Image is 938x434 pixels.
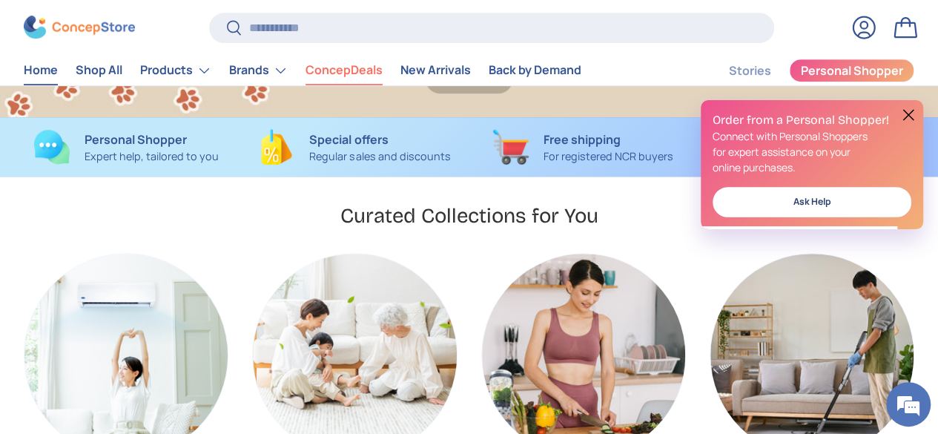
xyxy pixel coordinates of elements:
[76,56,122,85] a: Shop All
[24,16,135,39] img: ConcepStore
[220,56,297,85] summary: Brands
[789,59,914,82] a: Personal Shopper
[400,56,471,85] a: New Arrivals
[340,203,598,229] h2: Curated Collections for You
[85,148,219,165] p: Expert help, tailored to you
[544,131,621,148] strong: Free shipping
[801,65,903,77] span: Personal Shopper
[24,56,581,85] nav: Primary
[713,128,911,175] p: Connect with Personal Shoppers for expert assistance on your online purchases.
[729,56,771,85] a: Stories
[24,129,228,165] a: Personal Shopper Expert help, tailored to you
[489,56,581,85] a: Back by Demand
[85,131,187,148] strong: Personal Shopper
[481,129,686,165] a: Free shipping For registered NCR buyers
[305,56,383,85] a: ConcepDeals
[713,187,911,217] a: Ask Help
[693,56,914,85] nav: Secondary
[309,131,388,148] strong: Special offers
[544,148,673,165] p: For registered NCR buyers
[252,129,457,165] a: Special offers Regular sales and discounts
[713,112,911,128] h2: Order from a Personal Shopper!
[24,56,58,85] a: Home
[309,148,450,165] p: Regular sales and discounts
[131,56,220,85] summary: Products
